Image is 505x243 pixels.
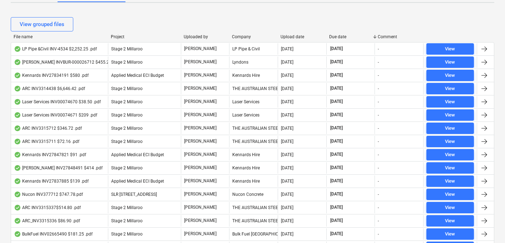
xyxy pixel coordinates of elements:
span: [DATE] [330,204,343,210]
span: Stage 2 Millaroo [111,165,143,170]
div: Kennards INV27847821 $91 .pdf [14,152,86,158]
div: [DATE] [281,46,293,51]
div: View [445,190,455,199]
div: View [445,45,455,53]
span: [DATE] [330,72,343,78]
div: Nucon Concrete [229,189,278,200]
div: OCR finished [14,139,21,144]
div: - [378,46,379,51]
div: OCR finished [14,192,21,197]
button: View [426,162,474,174]
p: [PERSON_NAME] [184,165,217,171]
button: View [426,43,474,55]
p: [PERSON_NAME] [184,125,217,131]
div: OCR finished [14,231,21,237]
p: [PERSON_NAME] [184,204,217,210]
span: [DATE] [330,218,343,224]
button: View grouped files [11,17,73,31]
div: - [378,126,379,131]
div: View [445,111,455,119]
div: Upload date [281,34,323,39]
div: ARC INV3314438 $6,646.42 .pdf [14,86,85,91]
div: ARC INV3315711 $72.16 .pdf [14,139,79,144]
span: Stage 2 Millaroo [111,60,143,65]
div: [DATE] [281,126,293,131]
button: View [426,215,474,227]
div: Bulk Fuel [GEOGRAPHIC_DATA] [229,228,278,240]
span: Stage 2 Millaroo [111,205,143,210]
div: OCR finished [14,59,21,65]
button: View [426,83,474,94]
span: SLR 2 Millaroo Drive [111,192,157,197]
p: [PERSON_NAME] [184,191,217,197]
div: OCR finished [14,178,21,184]
div: ARC INV3315337$514.80 .pdf [14,205,81,210]
div: - [378,218,379,223]
div: Kennards Hire [229,149,278,160]
div: View grouped files [20,20,64,29]
div: Laser Services [229,109,278,121]
div: [DATE] [281,192,293,197]
div: OCR finished [14,112,21,118]
div: Laser Services INV00074670 $38.50 .pdf [14,99,101,105]
div: [DATE] [281,165,293,170]
div: Comment [378,34,421,39]
div: [DATE] [281,86,293,91]
div: Chat Widget [469,209,505,243]
div: OCR finished [14,218,21,224]
button: View [426,149,474,160]
div: [DATE] [281,139,293,144]
div: OCR finished [14,205,21,210]
button: View [426,175,474,187]
div: - [378,60,379,65]
div: - [378,99,379,104]
div: Project [111,34,178,39]
div: OCR finished [14,125,21,131]
p: [PERSON_NAME] [184,231,217,237]
p: [PERSON_NAME] [184,138,217,144]
div: [DATE] [281,152,293,157]
span: [DATE] [330,231,343,237]
div: View [445,124,455,133]
div: ARC INV3315712 $346.72 .pdf [14,125,82,131]
span: Stage 2 Millaroo [111,232,143,237]
div: THE AUSTRALIAN STEEL COMPANY (OPERATIONS) PTY LTD [229,136,278,147]
span: Stage 2 Millaroo [111,99,143,104]
button: View [426,136,474,147]
p: [PERSON_NAME] [184,72,217,78]
div: OCR finished [14,73,21,78]
span: [DATE] [330,138,343,144]
div: Laser Services INV00074671 $209 .pdf [14,112,97,118]
div: Kennards Hire [229,175,278,187]
div: [DATE] [281,218,293,223]
button: View [426,123,474,134]
div: View [445,217,455,225]
div: Uploaded by [184,34,227,39]
span: Applied Medical ECI Budget [111,179,164,184]
div: - [378,152,379,157]
div: Laser Services [229,96,278,108]
span: Stage 2 Millaroo [111,113,143,118]
div: [DATE] [281,73,293,78]
span: Applied Medical ECI Budget [111,73,164,78]
div: OCR finished [14,99,21,105]
div: THE AUSTRALIAN STEEL COMPANY (OPERATIONS) PTY LTD [229,202,278,213]
p: [PERSON_NAME] [184,112,217,118]
div: LP Pipe & Civil [229,43,278,55]
div: Kennards Hire [229,162,278,174]
div: File name [14,34,105,39]
div: Kennards Hire [229,70,278,81]
span: [DATE] [330,99,343,105]
p: [PERSON_NAME] [184,85,217,91]
span: [DATE] [330,178,343,184]
div: View [445,138,455,146]
div: View [445,58,455,66]
div: Company [232,34,275,39]
div: [DATE] [281,60,293,65]
div: [PERSON_NAME] INV27848491 $414 .pdf [14,165,103,171]
button: View [426,96,474,108]
div: [DATE] [281,232,293,237]
div: View [445,85,455,93]
div: LP Pipe &Civil INV-4534 $2,252.25 .pdf [14,46,97,52]
div: Kennards INV27834191 $580 .pdf [14,73,89,78]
